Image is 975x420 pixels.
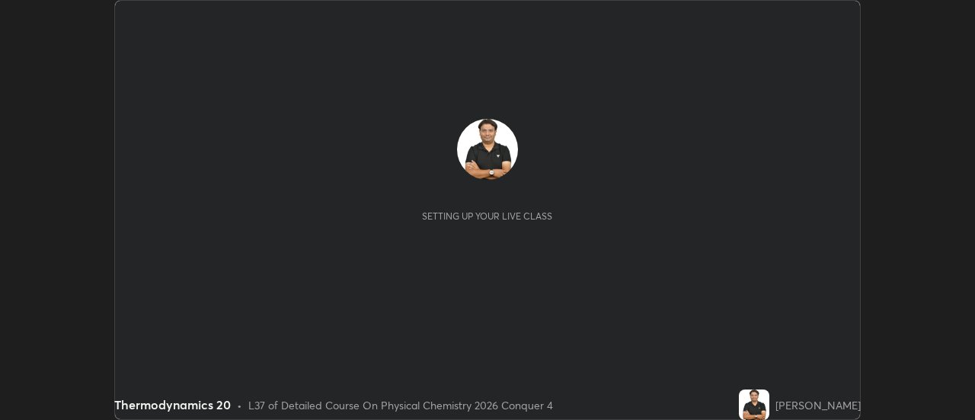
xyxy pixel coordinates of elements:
[775,397,861,413] div: [PERSON_NAME]
[422,210,552,222] div: Setting up your live class
[739,390,769,420] img: 61b8cc34d08742a995870d73e30419f3.jpg
[237,397,242,413] div: •
[248,397,553,413] div: L37 of Detailed Course On Physical Chemistry 2026 Conquer 4
[457,119,518,180] img: 61b8cc34d08742a995870d73e30419f3.jpg
[114,396,231,414] div: Thermodynamics 20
